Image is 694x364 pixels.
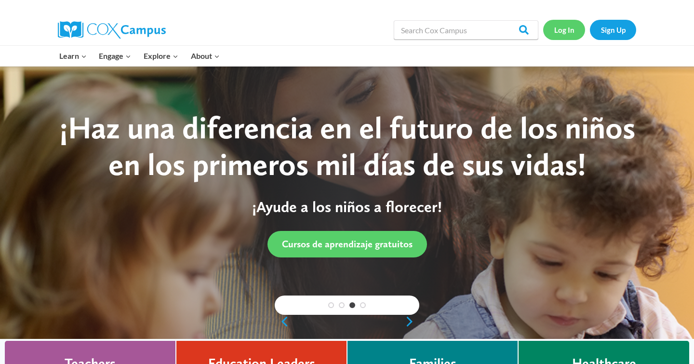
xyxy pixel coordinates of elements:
nav: Primary Navigation [53,46,226,66]
a: Log In [543,20,585,40]
a: 3 [349,302,355,308]
p: ¡Ayude a los niños a florecer! [46,198,648,216]
div: content slider buttons [275,312,419,331]
button: Child menu of About [185,46,226,66]
img: Cox Campus [58,21,166,39]
a: previous [275,316,289,327]
input: Search Cox Campus [394,20,538,40]
a: 2 [339,302,345,308]
nav: Secondary Navigation [543,20,636,40]
a: 1 [328,302,334,308]
a: 4 [360,302,366,308]
span: Cursos de aprendizaje gratuitos [282,238,413,250]
button: Child menu of Engage [93,46,138,66]
a: Sign Up [590,20,636,40]
div: ¡Haz una diferencia en el futuro de los niños en los primeros mil días de sus vidas! [46,109,648,184]
button: Child menu of Learn [53,46,93,66]
button: Child menu of Explore [137,46,185,66]
a: Cursos de aprendizaje gratuitos [267,231,427,257]
a: next [405,316,419,327]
